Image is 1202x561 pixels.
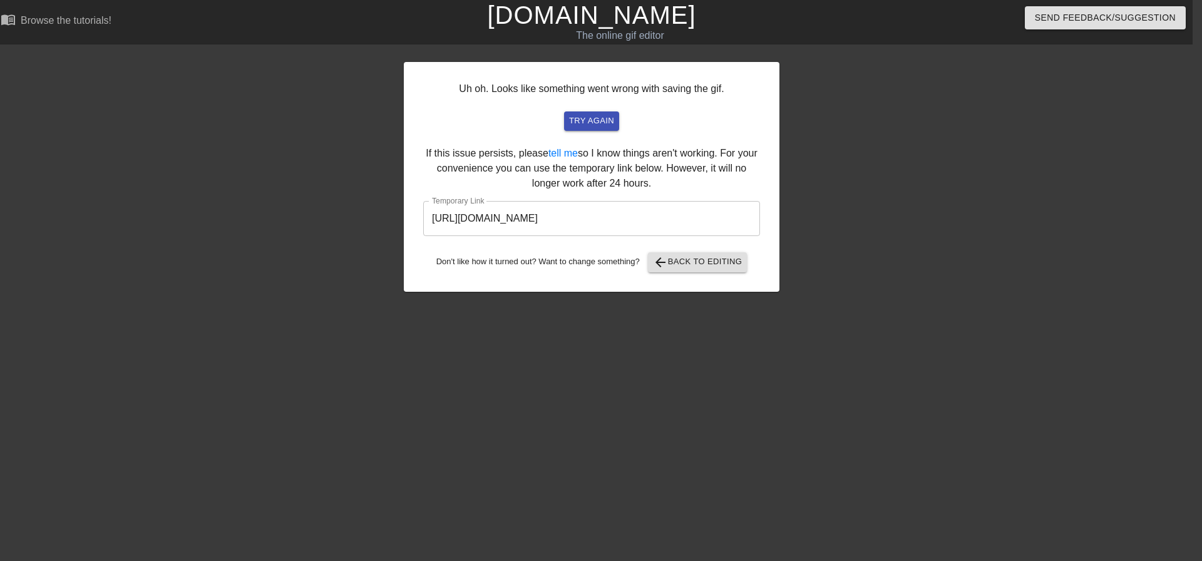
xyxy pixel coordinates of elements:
[1035,10,1176,26] span: Send Feedback/Suggestion
[564,111,619,131] button: try again
[398,28,843,43] div: The online gif editor
[487,1,696,29] a: [DOMAIN_NAME]
[569,114,614,128] span: try again
[404,62,779,292] div: Uh oh. Looks like something went wrong with saving the gif. If this issue persists, please so I k...
[423,201,760,236] input: bare
[423,252,760,272] div: Don't like how it turned out? Want to change something?
[653,255,742,270] span: Back to Editing
[1,12,16,27] span: menu_book
[648,252,747,272] button: Back to Editing
[548,148,578,158] a: tell me
[1,12,111,31] a: Browse the tutorials!
[21,15,111,26] div: Browse the tutorials!
[1025,6,1186,29] button: Send Feedback/Suggestion
[653,255,668,270] span: arrow_back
